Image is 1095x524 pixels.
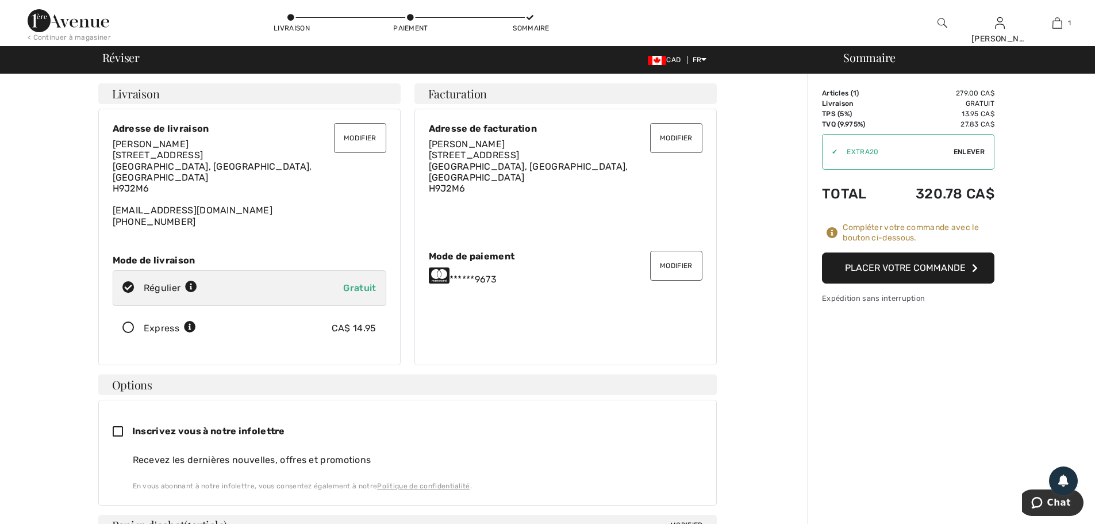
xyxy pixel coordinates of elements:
div: [PERSON_NAME] [971,33,1028,45]
div: Sommaire [513,23,547,33]
span: Réviser [102,52,140,63]
div: Mode de paiement [429,251,702,262]
div: Sommaire [829,52,1088,63]
div: [EMAIL_ADDRESS][DOMAIN_NAME] [PHONE_NUMBER] [113,139,386,227]
div: Recevez les dernières nouvelles, offres et promotions [133,453,702,467]
td: Gratuit [884,98,994,109]
img: Mon panier [1052,16,1062,30]
td: 13.95 CA$ [884,109,994,119]
span: 1 [1068,18,1071,28]
div: Expédition sans interruption [822,293,994,304]
td: Total [822,174,884,213]
div: Compléter votre commande avec le bouton ci-dessous. [843,223,994,243]
img: recherche [938,16,947,30]
a: Politique de confidentialité [377,482,470,490]
img: Mes infos [995,16,1005,30]
span: [PERSON_NAME] [429,139,505,150]
div: Express [144,322,196,335]
div: ✔ [823,147,837,157]
span: CAD [648,56,685,64]
span: Livraison [112,88,160,100]
td: 27.83 CA$ [884,119,994,129]
div: Livraison [274,23,308,33]
button: Modifier [650,123,702,153]
span: [STREET_ADDRESS] [GEOGRAPHIC_DATA], [GEOGRAPHIC_DATA], [GEOGRAPHIC_DATA] H9J2M6 [113,150,312,194]
a: 1 [1029,16,1085,30]
div: CA$ 14.95 [332,322,376,335]
td: Livraison [822,98,884,109]
a: Se connecter [995,17,1005,28]
td: TPS (5%) [822,109,884,119]
span: [PERSON_NAME] [113,139,189,150]
span: Inscrivez vous à notre infolettre [132,426,285,437]
span: [STREET_ADDRESS] [GEOGRAPHIC_DATA], [GEOGRAPHIC_DATA], [GEOGRAPHIC_DATA] H9J2M6 [429,150,628,194]
div: Adresse de livraison [113,123,386,134]
img: 1ère Avenue [28,9,109,32]
div: Paiement [393,23,428,33]
div: En vous abonnant à notre infolettre, vous consentez également à notre . [133,481,702,491]
h4: Options [98,374,717,395]
td: TVQ (9.975%) [822,119,884,129]
td: 279.00 CA$ [884,88,994,98]
div: < Continuer à magasiner [28,32,111,43]
div: Mode de livraison [113,255,386,266]
span: Gratuit [343,282,376,293]
span: Enlever [954,147,985,157]
img: Canadian Dollar [648,56,666,65]
span: 1 [853,89,856,97]
button: Modifier [650,251,702,281]
button: Modifier [334,123,386,153]
span: FR [693,56,707,64]
div: Régulier [144,281,198,295]
td: Articles ( ) [822,88,884,98]
div: Adresse de facturation [429,123,702,134]
iframe: Ouvre un widget dans lequel vous pouvez chatter avec l’un de nos agents [1022,489,1084,518]
span: Facturation [428,88,487,100]
input: Code promo [837,135,954,169]
td: 320.78 CA$ [884,174,994,213]
button: Placer votre commande [822,253,994,284]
